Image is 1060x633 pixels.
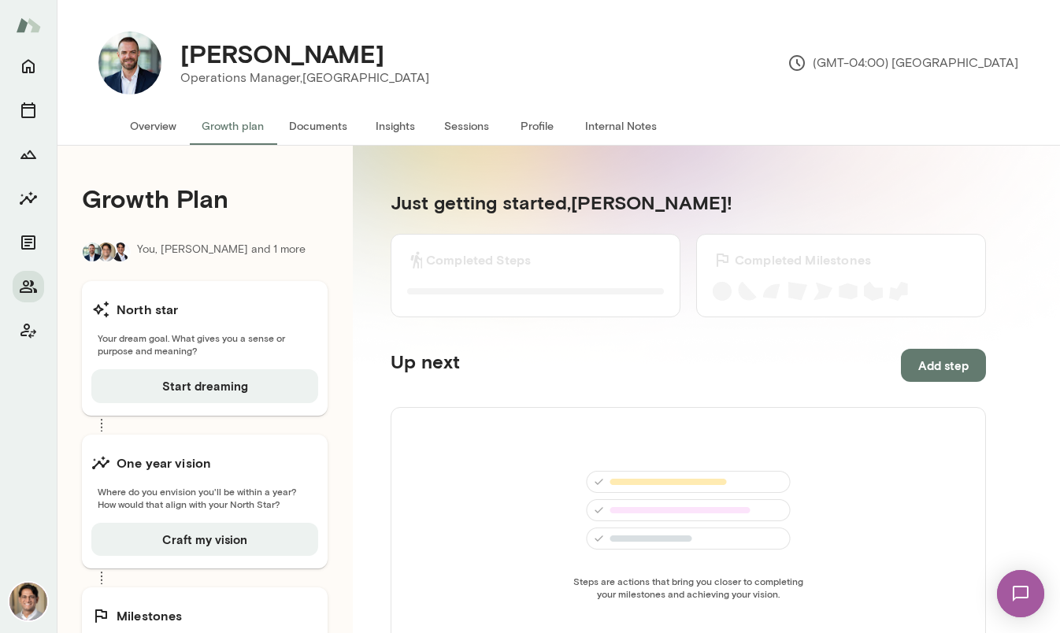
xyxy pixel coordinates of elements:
p: You, [PERSON_NAME] and 1 more [137,242,306,262]
button: Documents [276,107,360,145]
p: Operations Manager, [GEOGRAPHIC_DATA] [180,68,429,87]
img: Vijay Rajendran [97,242,116,261]
h6: One year vision [117,453,211,472]
h6: Completed Milestones [735,250,871,269]
span: Where do you envision you'll be within a year? How would that align with your North Star? [91,485,318,510]
button: Start dreaming [91,369,318,402]
button: Members [13,271,44,302]
img: Raj Manghani [111,242,130,261]
h6: Milestones [117,606,183,625]
button: Client app [13,315,44,346]
span: Your dream goal. What gives you a sense or purpose and meaning? [91,331,318,357]
h5: Just getting started, [PERSON_NAME] ! [391,190,986,215]
img: Joshua Demers [83,242,102,261]
p: (GMT-04:00) [GEOGRAPHIC_DATA] [788,54,1018,72]
span: Steps are actions that bring you closer to completing your milestones and achieving your vision. [569,575,808,600]
h6: North star [117,300,179,319]
button: Sessions [13,94,44,126]
button: Craft my vision [91,523,318,556]
h4: Growth Plan [82,183,328,213]
img: Joshua Demers [98,31,161,94]
img: Mento [16,10,41,40]
button: Profile [502,107,573,145]
button: Insights [13,183,44,214]
button: Overview [117,107,189,145]
button: Documents [13,227,44,258]
button: Sessions [431,107,502,145]
h6: Completed Steps [426,250,531,269]
button: Insights [360,107,431,145]
button: Growth plan [189,107,276,145]
img: Vijay Rajendran [9,583,47,620]
h4: [PERSON_NAME] [180,39,384,68]
button: Add step [901,349,986,382]
button: Home [13,50,44,82]
button: Growth Plan [13,139,44,170]
h5: Up next [391,349,460,382]
button: Internal Notes [573,107,669,145]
